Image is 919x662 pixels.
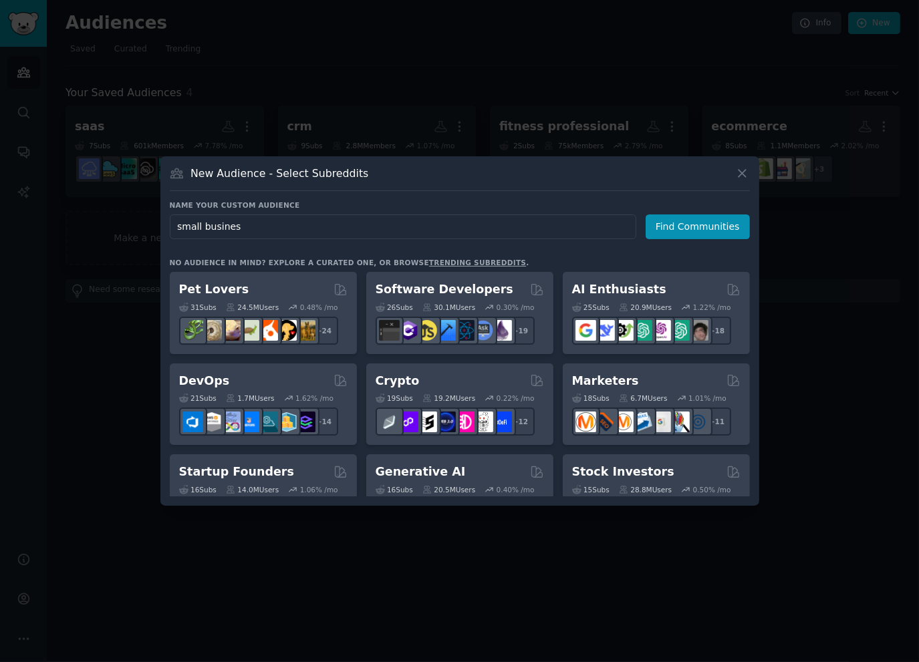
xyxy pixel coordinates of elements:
div: + 18 [703,317,731,345]
button: Find Communities [646,214,750,239]
img: AskMarketing [613,411,634,432]
div: 6.7M Users [619,393,668,403]
img: herpetology [182,320,203,341]
div: 16 Sub s [179,485,217,494]
img: DeepSeek [594,320,615,341]
img: aws_cdk [276,411,297,432]
div: 30.1M Users [422,303,475,312]
div: 15 Sub s [572,485,610,494]
div: 1.7M Users [226,393,275,403]
img: elixir [491,320,512,341]
div: 20.5M Users [422,485,475,494]
img: defiblockchain [454,411,475,432]
div: 14.0M Users [226,485,279,494]
img: PetAdvice [276,320,297,341]
h2: Pet Lovers [179,281,249,298]
div: 21 Sub s [179,393,217,403]
img: ethfinance [379,411,400,432]
img: googleads [650,411,671,432]
div: 31 Sub s [179,303,217,312]
img: Docker_DevOps [220,411,241,432]
h2: Stock Investors [572,464,674,480]
img: AItoolsCatalog [613,320,634,341]
div: 20.9M Users [619,303,672,312]
div: + 12 [507,407,535,436]
img: content_marketing [575,411,596,432]
h3: New Audience - Select Subreddits [190,166,368,180]
img: bigseo [594,411,615,432]
img: Emailmarketing [632,411,652,432]
h2: DevOps [179,373,230,389]
div: + 19 [507,317,535,345]
div: 1.62 % /mo [295,393,334,403]
img: iOSProgramming [435,320,456,341]
img: csharp [398,320,418,341]
img: platformengineering [257,411,278,432]
div: + 24 [310,317,338,345]
img: 0xPolygon [398,411,418,432]
div: 28.8M Users [619,485,672,494]
div: No audience in mind? Explore a curated one, or browse . [170,258,529,267]
img: chatgpt_promptDesign [632,320,652,341]
div: 24.5M Users [226,303,279,312]
h2: Software Developers [376,281,513,298]
div: 19 Sub s [376,393,413,403]
img: ethstaker [416,411,437,432]
img: OpenAIDev [650,320,671,341]
div: 25 Sub s [572,303,610,312]
h2: Marketers [572,373,639,389]
h2: Crypto [376,373,420,389]
h2: Startup Founders [179,464,294,480]
img: cockatiel [257,320,278,341]
h3: Name your custom audience [170,200,750,210]
div: 0.40 % /mo [497,485,535,494]
div: 0.22 % /mo [497,393,535,403]
img: DevOpsLinks [239,411,259,432]
div: 26 Sub s [376,303,413,312]
img: defi_ [491,411,512,432]
img: leopardgeckos [220,320,241,341]
div: 0.30 % /mo [497,303,535,312]
a: trending subreddits [429,259,526,267]
h2: AI Enthusiasts [572,281,666,298]
img: chatgpt_prompts_ [669,320,690,341]
input: Pick a short name, like "Digital Marketers" or "Movie-Goers" [170,214,636,239]
div: + 14 [310,407,338,436]
img: turtle [239,320,259,341]
img: ArtificalIntelligence [688,320,708,341]
img: ballpython [201,320,222,341]
img: GoogleGeminiAI [575,320,596,341]
img: reactnative [454,320,475,341]
h2: Generative AI [376,464,466,480]
img: AskComputerScience [473,320,493,341]
img: learnjavascript [416,320,437,341]
img: MarketingResearch [669,411,690,432]
img: CryptoNews [473,411,493,432]
img: software [379,320,400,341]
img: AWS_Certified_Experts [201,411,222,432]
div: + 11 [703,407,731,436]
div: 0.50 % /mo [693,485,731,494]
img: OnlineMarketing [688,411,708,432]
div: 1.22 % /mo [693,303,731,312]
div: 1.06 % /mo [300,485,338,494]
div: 18 Sub s [572,393,610,403]
div: 0.48 % /mo [300,303,338,312]
div: 1.01 % /mo [688,393,727,403]
div: 19.2M Users [422,393,475,403]
img: web3 [435,411,456,432]
img: dogbreed [295,320,315,341]
div: 16 Sub s [376,485,413,494]
img: PlatformEngineers [295,411,315,432]
img: azuredevops [182,411,203,432]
